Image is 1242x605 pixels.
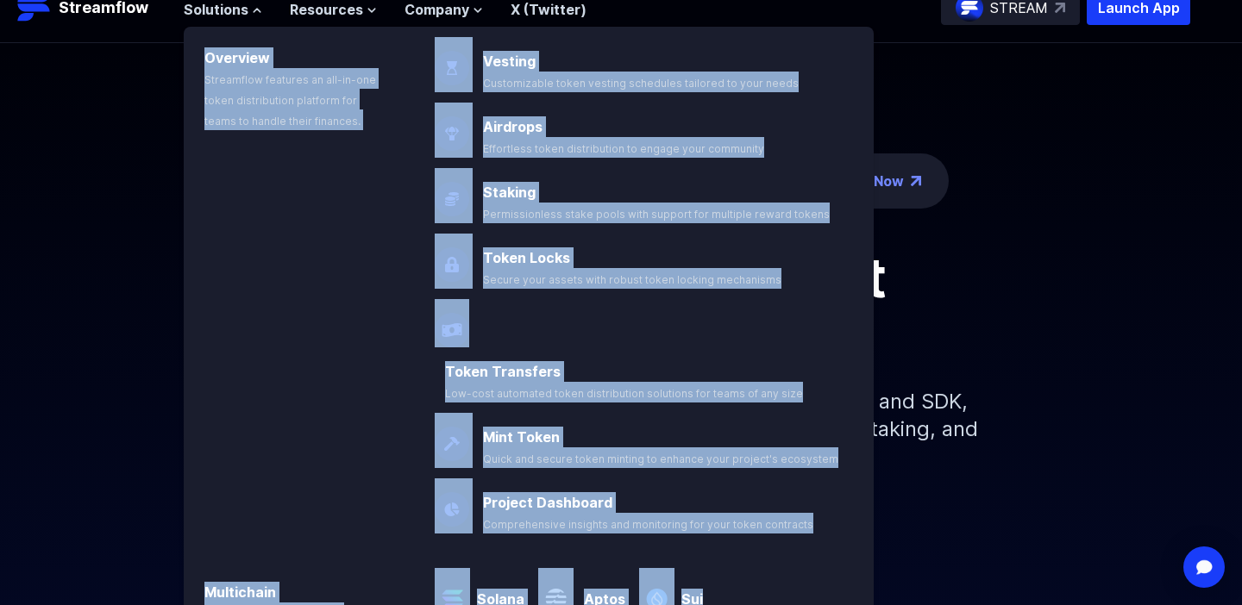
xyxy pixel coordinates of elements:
[435,299,469,347] img: Payroll
[911,176,921,186] img: top-right-arrow.png
[435,234,469,282] img: Token Locks
[483,208,830,221] span: Permissionless stake pools with support for multiple reward tokens
[435,478,469,527] img: Project Dashboard
[1055,3,1065,13] img: top-right-arrow.svg
[483,494,612,511] a: Project Dashboard
[445,363,561,380] a: Token Transfers
[204,73,376,128] span: Streamflow features an all-in-one token distribution platform for teams to handle their finances.
[1183,546,1225,588] div: Open Intercom Messenger
[483,142,764,155] span: Effortless token distribution to engage your community
[483,518,813,531] span: Comprehensive insights and monitoring for your token contracts
[483,249,570,266] a: Token Locks
[483,53,536,70] a: Vesting
[483,452,838,465] span: Quick and secure token minting to enhance your project's ecosystem
[204,49,270,66] a: Overview
[483,184,536,201] a: Staking
[483,118,543,135] a: Airdrops
[483,77,799,90] span: Customizable token vesting schedules tailored to your needs
[511,1,586,18] a: X (Twitter)
[483,428,560,446] a: Mint Token
[445,387,803,400] span: Low-cost automated token distribution solutions for teams of any size
[435,168,469,216] img: Staking
[435,37,469,85] img: Vesting
[204,583,276,601] a: Multichain
[483,273,781,286] span: Secure your assets with robust token locking mechanisms
[435,413,469,461] img: Mint Token
[435,103,469,151] img: Airdrops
